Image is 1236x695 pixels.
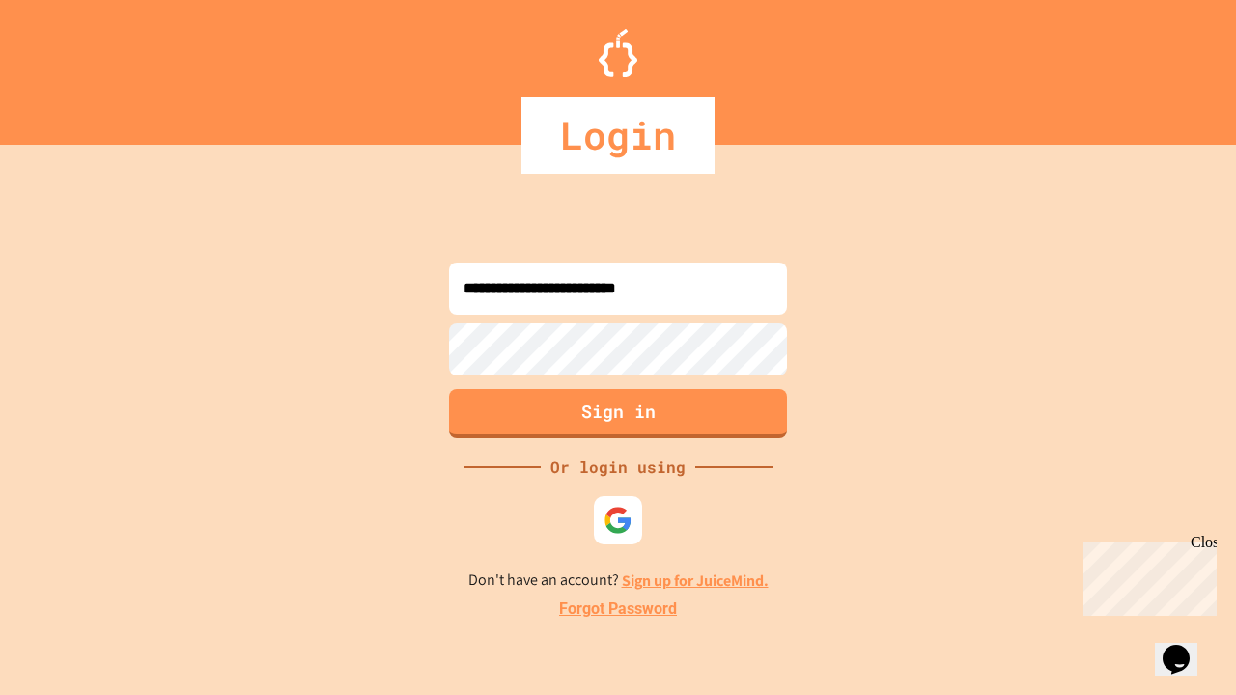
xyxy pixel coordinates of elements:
a: Sign up for JuiceMind. [622,570,769,591]
iframe: chat widget [1076,534,1217,616]
p: Don't have an account? [468,569,769,593]
button: Sign in [449,389,787,438]
img: google-icon.svg [604,506,632,535]
div: Login [521,97,715,174]
a: Forgot Password [559,598,677,621]
iframe: chat widget [1155,618,1217,676]
div: Or login using [541,456,695,479]
div: Chat with us now!Close [8,8,133,123]
img: Logo.svg [599,29,637,77]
